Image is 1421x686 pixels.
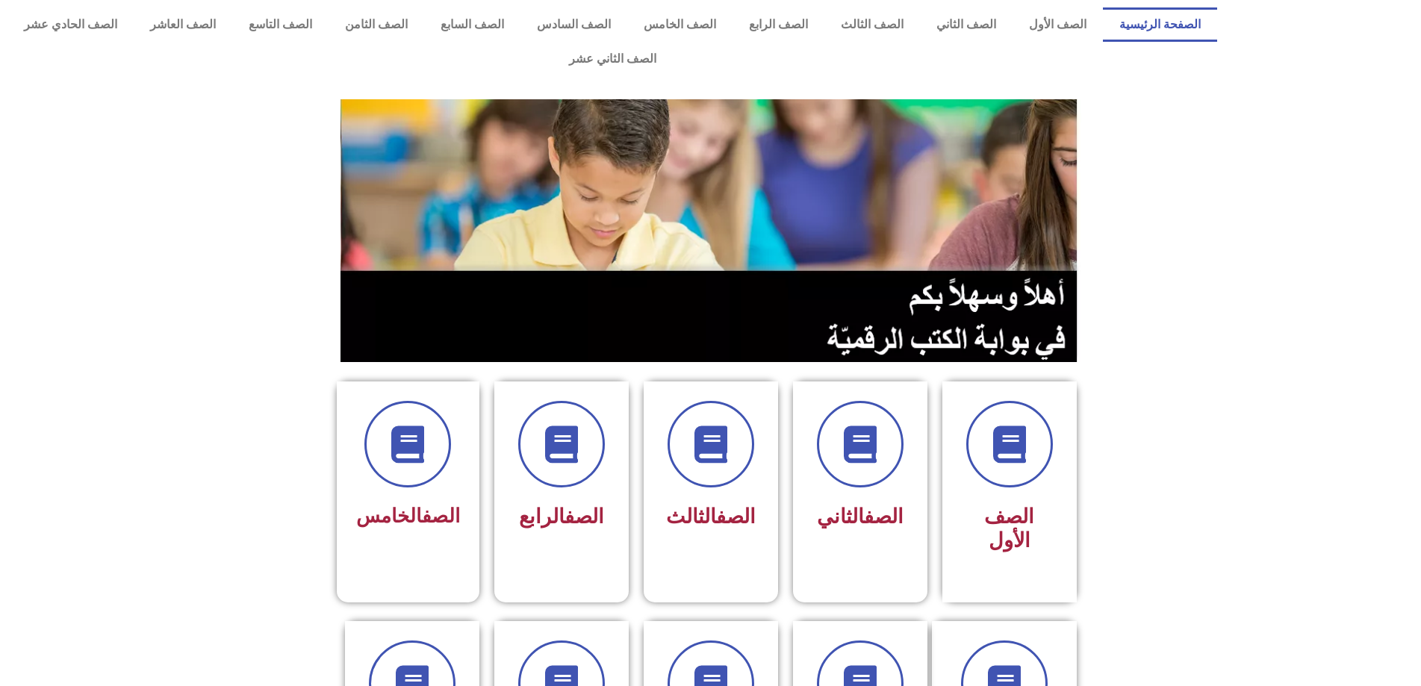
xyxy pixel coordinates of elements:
a: الصف [864,505,904,528]
a: الصف الثالث [824,7,920,42]
span: الثاني [817,505,904,528]
a: الصف الأول [1013,7,1103,42]
a: الصف [716,505,756,528]
a: الصف الرابع [733,7,824,42]
a: الصف الثامن [329,7,424,42]
a: الصف الحادي عشر [7,7,134,42]
a: الصف [422,505,460,527]
span: الصف الأول [984,505,1034,552]
span: الرابع [519,505,604,528]
a: الصف الثاني [920,7,1013,42]
a: الصف السادس [520,7,627,42]
span: الثالث [666,505,756,528]
a: الصف العاشر [134,7,232,42]
a: الصفحة الرئيسية [1103,7,1217,42]
a: الصف الثاني عشر [7,42,1217,76]
a: الصف [565,505,604,528]
a: الصف الخامس [627,7,733,42]
span: الخامس [356,505,460,527]
a: الصف التاسع [232,7,329,42]
a: الصف السابع [424,7,520,42]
